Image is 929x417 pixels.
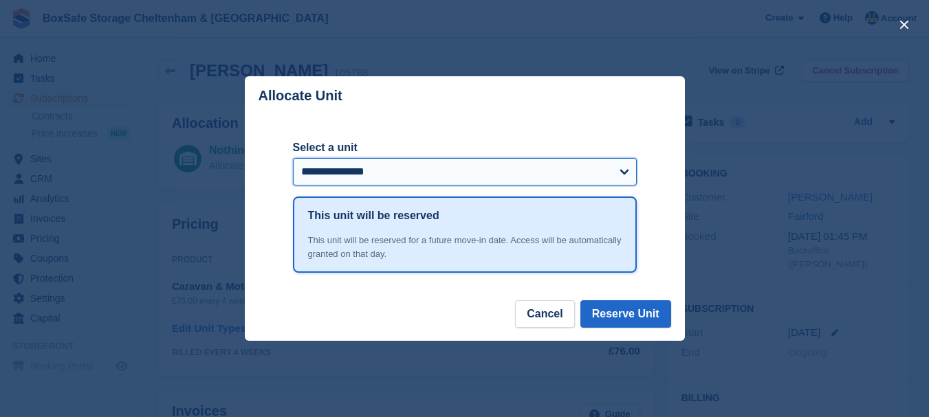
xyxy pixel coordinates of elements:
[259,88,342,104] p: Allocate Unit
[893,14,915,36] button: close
[515,300,574,328] button: Cancel
[308,207,439,224] h1: This unit will be reserved
[293,139,637,156] label: Select a unit
[580,300,671,328] button: Reserve Unit
[308,234,622,260] div: This unit will be reserved for a future move-in date. Access will be automatically granted on tha...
